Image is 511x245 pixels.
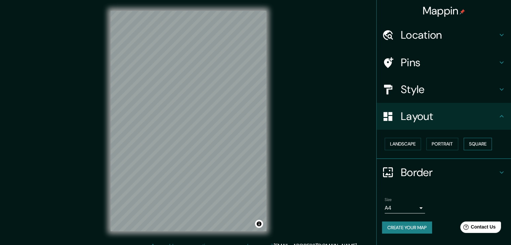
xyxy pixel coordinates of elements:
button: Create your map [382,221,432,234]
iframe: Help widget launcher [451,219,504,238]
div: Style [377,76,511,103]
h4: Location [401,28,498,42]
div: Border [377,159,511,186]
div: Pins [377,49,511,76]
button: Square [464,138,492,150]
button: Portrait [426,138,458,150]
div: Location [377,22,511,48]
img: pin-icon.png [460,9,465,14]
h4: Mappin [423,4,465,17]
h4: Layout [401,110,498,123]
button: Toggle attribution [255,220,263,228]
h4: Pins [401,56,498,69]
h4: Style [401,83,498,96]
canvas: Map [111,11,266,231]
h4: Border [401,166,498,179]
label: Size [385,197,392,202]
div: Layout [377,103,511,130]
button: Landscape [385,138,421,150]
div: A4 [385,203,425,213]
